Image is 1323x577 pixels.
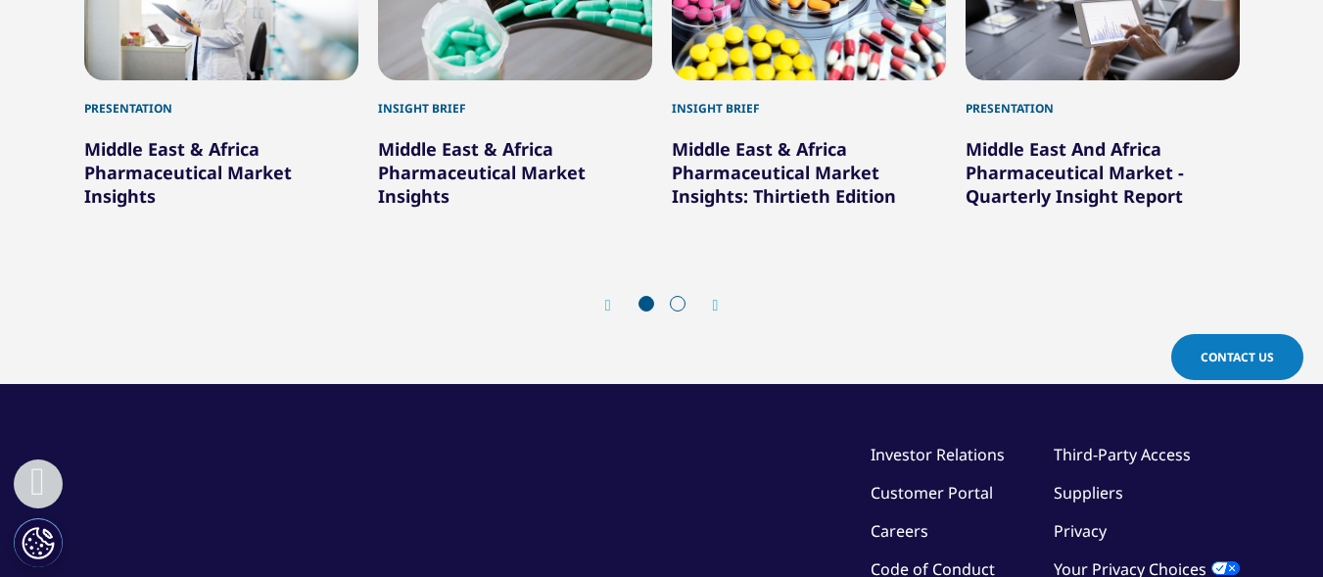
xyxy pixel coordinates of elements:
[1054,482,1123,504] a: Suppliers
[1201,349,1274,365] span: Contact Us
[966,137,1184,208] a: Middle East And Africa Pharmaceutical Market - Quarterly Insight Report
[672,80,946,118] div: Insight Brief
[693,296,719,314] div: Next slide
[966,80,1240,118] div: Presentation
[14,518,63,567] button: Cookies Settings
[871,482,993,504] a: Customer Portal
[84,137,292,208] a: Middle East & Africa Pharmaceutical Market Insights
[1171,334,1303,380] a: Contact Us
[378,80,652,118] div: Insight Brief
[1054,520,1107,542] a: Privacy
[871,444,1005,465] a: Investor Relations
[378,137,586,208] a: Middle East & Africa Pharmaceutical Market Insights
[1054,444,1191,465] a: Third-Party Access
[605,296,631,314] div: Previous slide
[84,80,358,118] div: Presentation
[871,520,928,542] a: Careers
[672,137,896,208] a: Middle East & Africa Pharmaceutical Market Insights: Thirtieth Edition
